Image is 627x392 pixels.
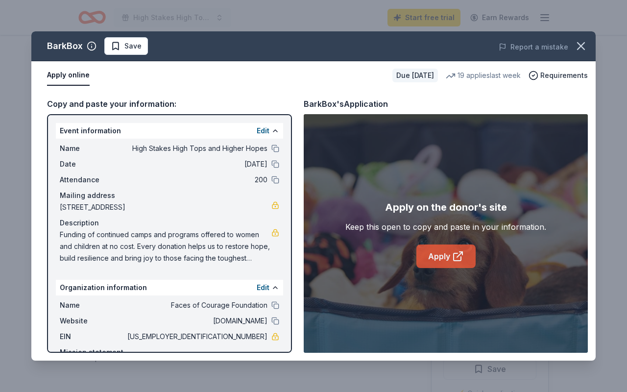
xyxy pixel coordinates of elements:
span: Website [60,315,125,327]
span: Save [124,40,142,52]
button: Apply online [47,65,90,86]
span: Attendance [60,174,125,186]
span: [DOMAIN_NAME] [125,315,267,327]
div: Mailing address [60,190,279,201]
button: Edit [257,282,269,294]
div: BarkBox's Application [304,98,388,110]
span: 200 [125,174,267,186]
span: [STREET_ADDRESS] [60,201,271,213]
span: [DATE] [125,158,267,170]
span: Funding of continued camps and programs offered to women and children at no cost. Every donation ... [60,229,271,264]
div: Mission statement [60,346,279,358]
div: 19 applies last week [446,70,521,81]
span: Name [60,299,125,311]
div: BarkBox [47,38,83,54]
span: Name [60,143,125,154]
span: Faces of Courage Foundation [125,299,267,311]
button: Save [104,37,148,55]
button: Report a mistake [499,41,568,53]
span: EIN [60,331,125,343]
span: Requirements [540,70,588,81]
div: Event information [56,123,283,139]
button: Requirements [529,70,588,81]
div: Copy and paste your information: [47,98,292,110]
a: Apply [416,245,476,268]
div: Due [DATE] [392,69,438,82]
div: Organization information [56,280,283,295]
div: Apply on the donor's site [385,199,507,215]
span: High Stakes High Tops and Higher Hopes [125,143,267,154]
span: [US_EMPLOYER_IDENTIFICATION_NUMBER] [125,331,267,343]
div: Description [60,217,279,229]
div: Keep this open to copy and paste in your information. [345,221,546,233]
button: Edit [257,125,269,137]
span: Date [60,158,125,170]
